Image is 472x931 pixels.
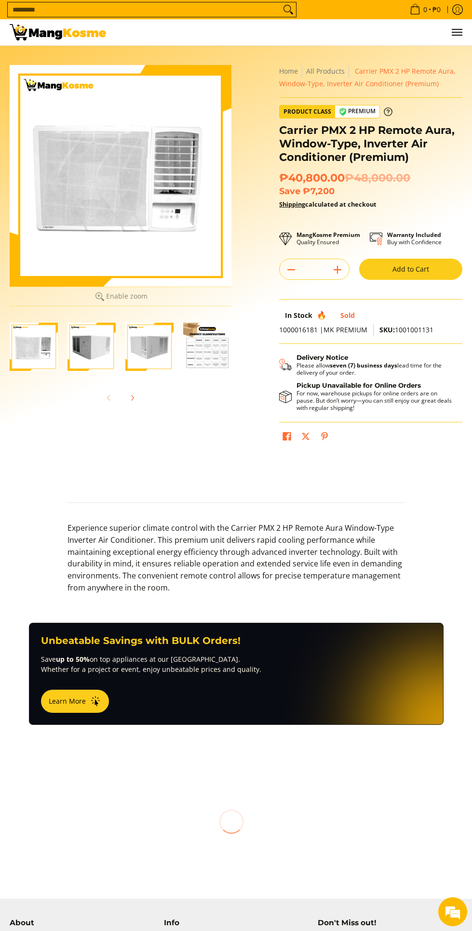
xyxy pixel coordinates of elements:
p: Save on top appliances at our [GEOGRAPHIC_DATA]. Whether for a project or event, enjoy unbeatable... [41,654,432,674]
a: Description 3 [234,485,271,502]
strong: MangKosme Premium [297,231,360,239]
span: ₱40,800.00 [279,171,410,184]
del: ₱24.99 [54,848,76,855]
div: Description [67,502,405,603]
span: Quick Shop [106,864,176,884]
span: Carrier PMX 2 HP Remote Aura, Window-Type, Inverter Air Conditioner (Premium) [279,66,456,88]
button: Shipping & Delivery [279,354,453,376]
a: Description [67,485,114,502]
del: ₱24.99 [144,848,167,855]
button: Subtract [280,262,303,277]
span: Sold [340,311,355,320]
span: Quick Shop [15,864,85,884]
a: Unbeatable Savings with BULK Orders! Saveup to 50%on top appliances at our [GEOGRAPHIC_DATA]. Whe... [29,623,444,725]
h5: Product title [196,830,267,839]
img: Carrier PMX 2 HP Remote Aura, Window-Type, Inverter Air Conditioner (Premium)-1 [10,323,58,371]
strong: up to 50% [56,655,90,664]
p: Please allow lead time for the delivery of your order. [297,362,453,376]
h6: ₱19.99 | [196,847,267,856]
span: Quick Shop [196,864,267,884]
del: ₱48,000.00 [345,171,410,184]
a: Product Class Premium [279,105,392,118]
a: Description 2 [168,485,224,502]
button: Add [326,262,349,277]
strong: Features [123,488,159,498]
strong: Specifications [168,488,224,498]
strong: calculated at checkout [279,200,377,209]
span: Product Class [280,105,335,118]
img: Carrier PMX 2 HP Remote Aura, Window-Type, Inverter Air Conditioner (Premium)-3 [125,323,174,371]
button: Add to Cart [359,259,462,280]
h4: Don't Miss out! [318,918,462,927]
p: Experience superior climate control with the Carrier PMX 2 HP Remote Aura Window-Type Inverter Ai... [67,522,405,603]
strong: Warranty Included [387,231,441,239]
span: Premium [335,105,379,118]
button: Menu [451,19,462,45]
span: • [407,4,444,15]
p: Buy with Confidence [387,231,442,246]
a: Home [279,66,298,76]
strong: Delivery Notice [297,354,348,361]
span: 1000016181 |MK PREMIUM [279,325,367,334]
span: Enable zoom [106,292,148,300]
ul: Customer Navigation [116,19,462,45]
img: Carrier PMX 2 HP Remote Aura, Window-Type, Inverter Air Conditioner (P | Mang Kosme [10,24,106,40]
span: 1001001131 [379,325,433,334]
span: SKU: [379,325,395,334]
span: ₱7,200 [303,186,335,196]
h5: Product title [106,830,176,839]
img: Carrier PMX 2 HP Remote Aura, Window-Type, Inverter Air Conditioner (Premium)-4 [183,323,231,371]
a: Description 1 [123,485,159,502]
p: For now, warehouse pickups for online orders are on pause. But don’t worry—you can still enjoy ou... [297,390,453,411]
h6: ₱19.99 | [106,847,176,856]
h5: Product title [286,830,357,839]
strong: Warranty [234,488,271,498]
button: Learn More [41,690,109,713]
button: Next [121,387,143,408]
h4: Info [164,918,309,927]
img: premium-badge-icon.webp [339,108,347,116]
strong: seven (7) business days [330,361,397,369]
strong: Pickup Unavailable for Online Orders [297,381,421,389]
span: 0 [422,6,429,13]
a: All Products [306,66,345,76]
span: ₱0 [431,6,442,13]
h4: About [10,918,154,927]
h1: Carrier PMX 2 HP Remote Aura, Window-Type, Inverter Air Conditioner (Premium) [279,123,462,164]
a: Pin on Pinterest [318,430,331,446]
del: ₱24.99 [325,848,348,855]
h5: Product title [15,830,85,839]
a: Post on X [299,430,312,446]
h3: Unbeatable Savings with BULK Orders! [41,635,432,647]
span: Save [279,186,300,196]
button: Enable zoom [10,287,231,306]
h6: ₱19.99 | [15,847,85,856]
p: Quality Ensured [297,231,360,246]
a: Shipping [279,200,305,209]
nav: Main Menu [116,19,462,45]
span: Description [67,485,114,501]
span: In Stock [285,311,312,320]
a: Share on Facebook [280,430,294,446]
span: Quick Shop [286,864,357,884]
button: Search [281,2,296,17]
nav: Breadcrumbs [279,65,462,90]
del: ₱24.99 [235,848,257,855]
img: Carrier PMX 2 HP Remote Aura, Window-Type, Inverter Air Conditioner (Premium)-2 [67,323,116,371]
h6: ₱19.99 | [286,847,357,856]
